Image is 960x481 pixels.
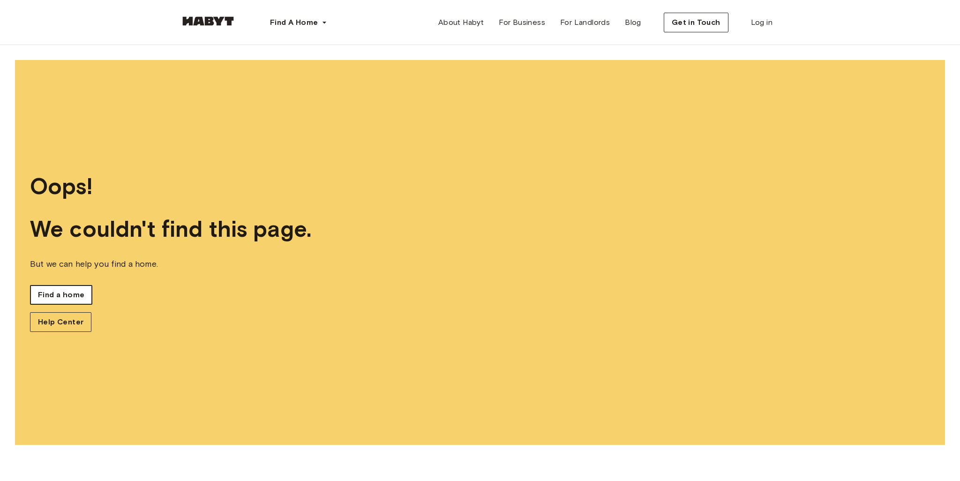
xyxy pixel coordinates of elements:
[30,285,92,305] a: Find a home
[438,17,484,28] span: About Habyt
[672,17,720,28] span: Get in Touch
[751,17,772,28] span: Log in
[491,13,553,32] a: For Business
[553,13,617,32] a: For Landlords
[30,215,930,243] span: We couldn't find this page.
[625,17,641,28] span: Blog
[38,289,84,301] span: Find a home
[664,13,728,32] button: Get in Touch
[617,13,649,32] a: Blog
[262,13,335,32] button: Find A Home
[743,13,780,32] a: Log in
[270,17,318,28] span: Find A Home
[30,312,91,332] a: Help Center
[499,17,545,28] span: For Business
[431,13,491,32] a: About Habyt
[38,316,83,328] span: Help Center
[560,17,610,28] span: For Landlords
[30,173,930,200] span: Oops!
[30,258,930,270] span: But we can help you find a home.
[180,16,236,26] img: Habyt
